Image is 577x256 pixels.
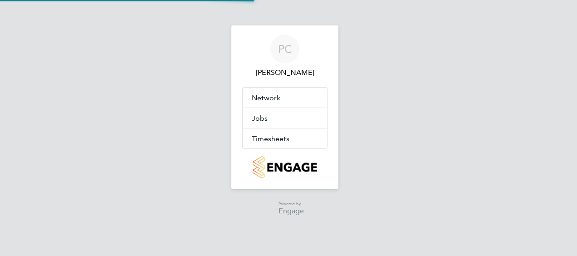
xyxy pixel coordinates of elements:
span: Powered by [279,200,304,208]
span: Paul Cronin [242,67,328,78]
a: Go to home page [242,156,328,178]
button: Timesheets [243,128,327,148]
button: Network [243,88,327,108]
img: countryside-properties-logo-retina.png [253,156,317,178]
span: Network [252,94,280,102]
span: Timesheets [252,134,289,143]
span: PC [278,43,292,55]
nav: Main navigation [231,25,338,189]
a: PC[PERSON_NAME] [242,34,328,78]
a: Powered byEngage [266,200,304,215]
button: Jobs [243,108,327,128]
span: Jobs [252,114,268,123]
span: Engage [279,207,304,215]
